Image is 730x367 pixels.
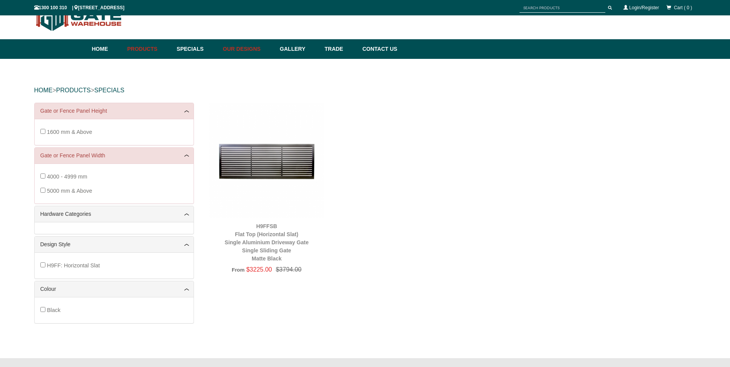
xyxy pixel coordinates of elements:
span: From [232,267,244,273]
span: H9FF: Horizontal Slat [47,262,100,269]
a: HOME [34,87,53,93]
span: 1300 100 310 | [STREET_ADDRESS] [34,5,125,10]
a: H9FFSBFlat Top (Horizontal Slat)Single Aluminium Driveway GateSingle Sliding GateMatte Black [225,223,309,262]
a: Trade [321,39,358,59]
a: Design Style [40,240,188,249]
a: SPECIALS [94,87,124,93]
a: Hardware Categories [40,210,188,218]
a: Login/Register [629,5,659,10]
a: Home [92,39,124,59]
a: Gate or Fence Panel Height [40,107,188,115]
a: Specials [173,39,219,59]
span: Black [47,307,60,313]
span: Cart ( 0 ) [674,5,692,10]
span: $3225.00 [246,266,272,273]
a: Gate or Fence Panel Width [40,152,188,160]
img: H9FFSB - Flat Top (Horizontal Slat) - Single Aluminium Driveway Gate - Single Sliding Gate - Matt... [209,103,324,218]
a: Products [124,39,173,59]
span: $3794.00 [272,266,302,273]
input: SEARCH PRODUCTS [520,3,605,13]
a: Colour [40,285,188,293]
span: 1600 mm & Above [47,129,92,135]
div: > > [34,78,696,103]
span: 4000 - 4999 mm [47,173,87,180]
a: Gallery [276,39,321,59]
a: Our Designs [219,39,276,59]
a: Contact Us [359,39,398,59]
span: 5000 mm & Above [47,188,92,194]
a: PRODUCTS [56,87,91,93]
